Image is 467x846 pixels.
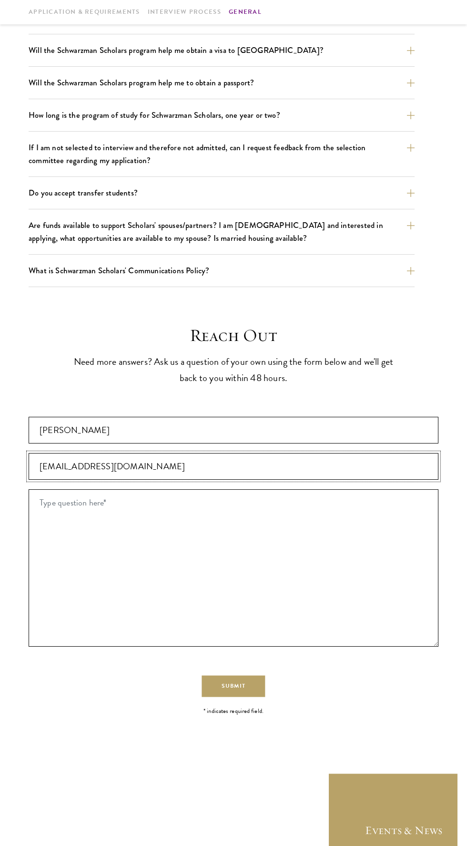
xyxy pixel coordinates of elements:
button: How long is the program of study for Schwarzman Scholars, one year or two? [29,107,415,124]
button: Submit [202,675,265,697]
button: Will the Schwarzman Scholars program help me to obtain a passport? [29,74,415,91]
h3: Reach Out [69,325,398,346]
input: Email address* [29,453,438,480]
button: If I am not selected to interview and therefore not admitted, can I request feedback from the sel... [29,139,415,169]
a: General [229,7,262,17]
p: * indicates required field. [29,706,438,716]
a: Application & Requirements [29,7,140,17]
button: Are funds available to support Scholars' spouses/partners? I am [DEMOGRAPHIC_DATA] and interested... [29,217,415,247]
button: Do you accept transfer students? [29,185,415,201]
span: Submit [222,681,245,690]
input: First and last name* [29,417,438,444]
p: Need more answers? Ask us a question of your own using the form below and we'll get back to you w... [69,353,398,386]
button: Will the Schwarzman Scholars program help me obtain a visa to [GEOGRAPHIC_DATA]? [29,42,415,59]
a: Interview Process [148,7,221,17]
button: What is Schwarzman Scholars' Communications Policy? [29,262,415,279]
